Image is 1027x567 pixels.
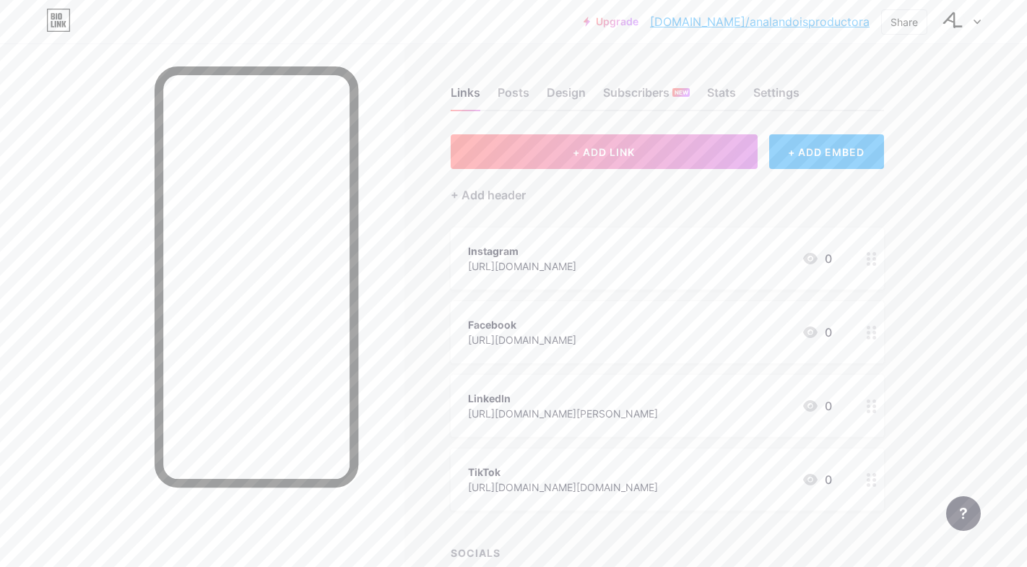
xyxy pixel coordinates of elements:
a: Upgrade [584,16,638,27]
div: Design [547,84,586,110]
span: + ADD LINK [573,146,635,158]
div: Stats [707,84,736,110]
div: Links [451,84,480,110]
div: Facebook [468,317,576,332]
div: Instagram [468,243,576,259]
div: TikTok [468,464,658,480]
div: SOCIALS [451,545,884,560]
button: + ADD LINK [451,134,758,169]
div: 0 [802,250,832,267]
div: + Add header [451,186,526,204]
div: LinkedIn [468,391,658,406]
div: [URL][DOMAIN_NAME][DOMAIN_NAME] [468,480,658,495]
div: Posts [498,84,529,110]
div: Subscribers [603,84,690,110]
div: 0 [802,471,832,488]
div: [URL][DOMAIN_NAME] [468,332,576,347]
div: Settings [753,84,799,110]
div: + ADD EMBED [769,134,884,169]
div: 0 [802,324,832,341]
div: [URL][DOMAIN_NAME][PERSON_NAME] [468,406,658,421]
div: 0 [802,397,832,415]
span: NEW [675,88,688,97]
div: [URL][DOMAIN_NAME] [468,259,576,274]
img: analandoisproductora [938,8,966,35]
a: [DOMAIN_NAME]/analandoisproductora [650,13,870,30]
div: Share [890,14,918,30]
